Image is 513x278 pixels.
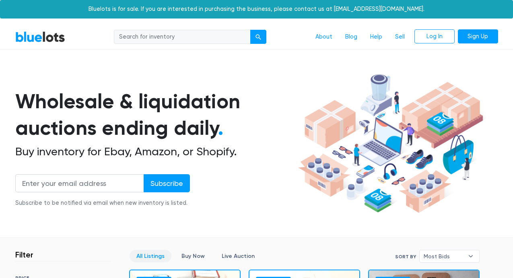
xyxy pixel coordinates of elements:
[175,250,212,262] a: Buy Now
[15,250,33,259] h3: Filter
[389,29,411,45] a: Sell
[414,29,455,44] a: Log In
[339,29,364,45] a: Blog
[130,250,171,262] a: All Listings
[458,29,498,44] a: Sign Up
[395,253,416,260] label: Sort By
[15,145,295,159] h2: Buy inventory for Ebay, Amazon, or Shopify.
[144,174,190,192] input: Subscribe
[424,250,464,262] span: Most Bids
[218,116,223,140] span: .
[15,174,144,192] input: Enter your email address
[15,31,65,43] a: BlueLots
[364,29,389,45] a: Help
[309,29,339,45] a: About
[15,199,190,208] div: Subscribe to be notified via email when new inventory is listed.
[114,30,251,44] input: Search for inventory
[215,250,262,262] a: Live Auction
[15,88,295,142] h1: Wholesale & liquidation auctions ending daily
[295,70,486,217] img: hero-ee84e7d0318cb26816c560f6b4441b76977f77a177738b4e94f68c95b2b83dbb.png
[462,250,479,262] b: ▾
